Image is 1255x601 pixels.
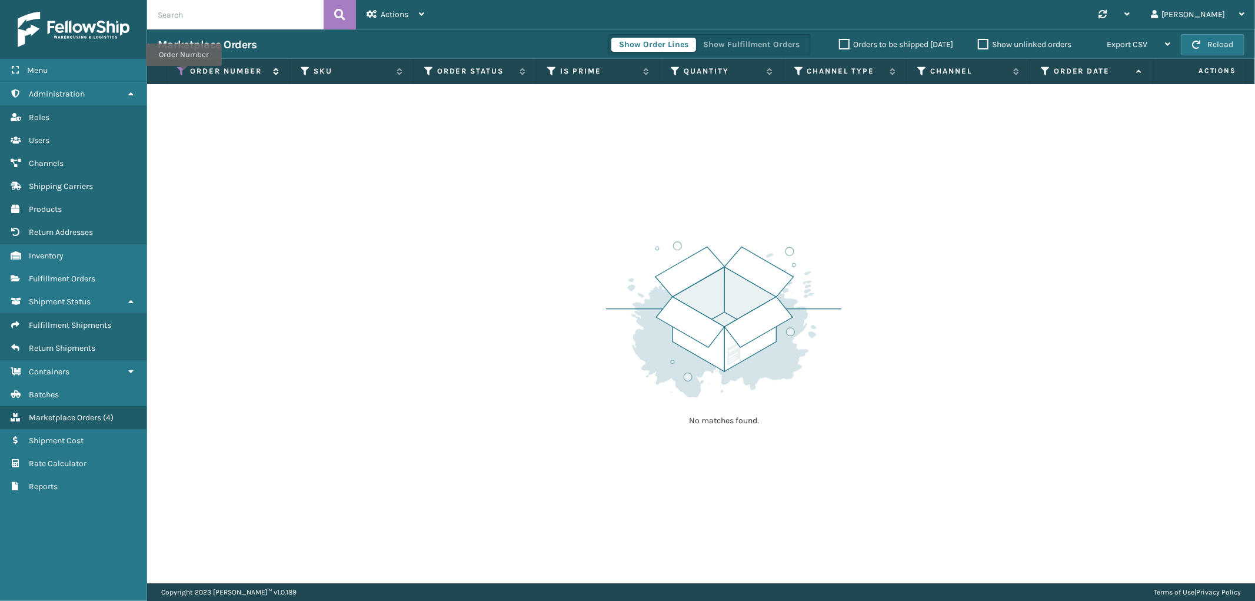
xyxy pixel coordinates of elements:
[314,66,391,77] label: SKU
[695,38,807,52] button: Show Fulfillment Orders
[29,343,95,353] span: Return Shipments
[839,39,953,49] label: Orders to be shipped [DATE]
[18,12,129,47] img: logo
[930,66,1007,77] label: Channel
[29,482,58,492] span: Reports
[29,274,95,284] span: Fulfillment Orders
[1181,34,1244,55] button: Reload
[1196,588,1241,596] a: Privacy Policy
[560,66,637,77] label: Is Prime
[29,181,93,191] span: Shipping Carriers
[190,66,267,77] label: Order Number
[103,413,114,423] span: ( 4 )
[807,66,884,77] label: Channel Type
[29,251,64,261] span: Inventory
[161,583,297,601] p: Copyright 2023 [PERSON_NAME]™ v 1.0.189
[27,65,48,75] span: Menu
[684,66,761,77] label: Quantity
[1157,61,1243,81] span: Actions
[29,436,84,446] span: Shipment Cost
[29,158,64,168] span: Channels
[29,320,111,330] span: Fulfillment Shipments
[29,459,86,469] span: Rate Calculator
[978,39,1071,49] label: Show unlinked orders
[29,390,59,400] span: Batches
[29,297,91,307] span: Shipment Status
[29,367,69,377] span: Containers
[29,89,85,99] span: Administration
[1107,39,1147,49] span: Export CSV
[611,38,696,52] button: Show Order Lines
[29,204,62,214] span: Products
[29,135,49,145] span: Users
[1154,583,1241,601] div: |
[158,38,257,52] h3: Marketplace Orders
[29,413,101,423] span: Marketplace Orders
[29,227,93,237] span: Return Addresses
[381,9,408,19] span: Actions
[1054,66,1131,77] label: Order Date
[437,66,514,77] label: Order Status
[29,112,49,122] span: Roles
[1154,588,1194,596] a: Terms of Use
